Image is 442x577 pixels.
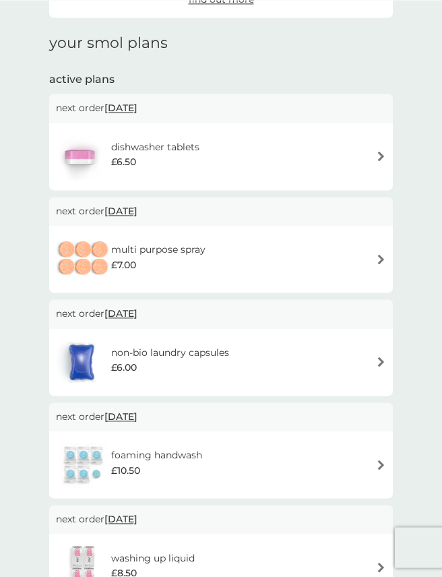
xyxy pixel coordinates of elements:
h1: your smol plans [49,34,393,52]
p: next order [56,409,386,424]
img: arrow right [376,254,386,264]
p: next order [56,306,386,321]
span: £6.50 [111,154,136,169]
span: [DATE] [104,198,137,224]
h6: foaming handwash [111,448,202,462]
img: multi purpose spray [56,235,111,282]
img: arrow right [376,151,386,161]
img: arrow right [376,460,386,470]
span: £6.00 [111,360,137,375]
span: [DATE] [104,404,137,429]
img: foaming handwash [56,441,111,488]
p: next order [56,204,386,218]
span: [DATE] [104,301,137,326]
img: arrow right [376,357,386,367]
h2: active plans [49,72,393,87]
p: next order [56,100,386,115]
img: arrow right [376,562,386,572]
h6: dishwasher tablets [111,140,199,154]
span: £7.00 [111,257,136,272]
h6: washing up liquid [111,551,195,566]
img: dishwasher tablets [56,133,103,180]
span: £10.50 [111,463,140,478]
span: [DATE] [104,95,137,121]
h6: multi purpose spray [111,242,206,257]
h6: non-bio laundry capsules [111,345,229,360]
img: non-bio laundry capsules [56,338,107,386]
span: [DATE] [104,506,137,532]
p: next order [56,512,386,526]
